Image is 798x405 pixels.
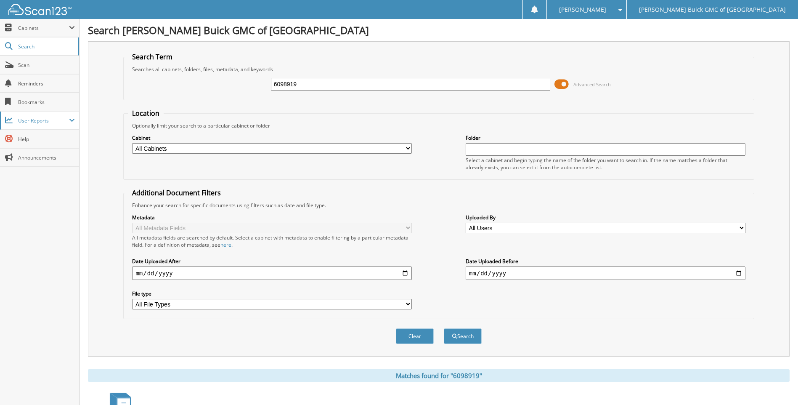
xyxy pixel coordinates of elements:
[573,81,611,88] span: Advanced Search
[466,157,745,171] div: Select a cabinet and begin typing the name of the folder you want to search in. If the name match...
[8,4,72,15] img: scan123-logo-white.svg
[132,134,412,141] label: Cabinet
[559,7,606,12] span: [PERSON_NAME]
[466,258,745,265] label: Date Uploaded Before
[18,80,75,87] span: Reminders
[128,52,177,61] legend: Search Term
[18,61,75,69] span: Scan
[128,202,749,209] div: Enhance your search for specific documents using filters such as date and file type.
[132,290,412,297] label: File type
[756,365,798,405] iframe: Chat Widget
[132,266,412,280] input: start
[132,258,412,265] label: Date Uploaded After
[444,328,482,344] button: Search
[88,369,790,382] div: Matches found for "6098919"
[18,154,75,161] span: Announcements
[396,328,434,344] button: Clear
[18,99,75,106] span: Bookmarks
[18,24,69,32] span: Cabinets
[128,109,164,118] legend: Location
[128,188,225,197] legend: Additional Document Filters
[639,7,786,12] span: [PERSON_NAME] Buick GMC of [GEOGRAPHIC_DATA]
[18,136,75,143] span: Help
[128,66,749,73] div: Searches all cabinets, folders, files, metadata, and keywords
[466,134,745,141] label: Folder
[18,117,69,124] span: User Reports
[466,266,745,280] input: end
[132,234,412,248] div: All metadata fields are searched by default. Select a cabinet with metadata to enable filtering b...
[18,43,74,50] span: Search
[220,241,231,248] a: here
[132,214,412,221] label: Metadata
[88,23,790,37] h1: Search [PERSON_NAME] Buick GMC of [GEOGRAPHIC_DATA]
[466,214,745,221] label: Uploaded By
[128,122,749,129] div: Optionally limit your search to a particular cabinet or folder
